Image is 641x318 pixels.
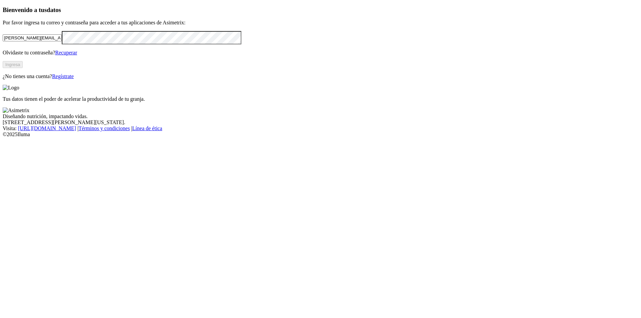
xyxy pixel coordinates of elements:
[78,125,130,131] a: Términos y condiciones
[3,107,29,113] img: Asimetrix
[3,113,638,119] div: Diseñando nutrición, impactando vidas.
[3,119,638,125] div: [STREET_ADDRESS][PERSON_NAME][US_STATE].
[3,85,19,91] img: Logo
[3,125,638,131] div: Visita : | |
[3,131,638,137] div: © 2025 Iluma
[3,34,62,41] input: Tu correo
[3,73,638,79] p: ¿No tienes una cuenta?
[3,96,638,102] p: Tus datos tienen el poder de acelerar la productividad de tu granja.
[47,6,61,13] span: datos
[52,73,74,79] a: Regístrate
[55,50,77,55] a: Recuperar
[3,50,638,56] p: Olvidaste tu contraseña?
[3,20,638,26] p: Por favor ingresa tu correo y contraseña para acceder a tus aplicaciones de Asimetrix:
[18,125,76,131] a: [URL][DOMAIN_NAME]
[3,6,638,14] h3: Bienvenido a tus
[3,61,23,68] button: Ingresa
[132,125,162,131] a: Línea de ética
